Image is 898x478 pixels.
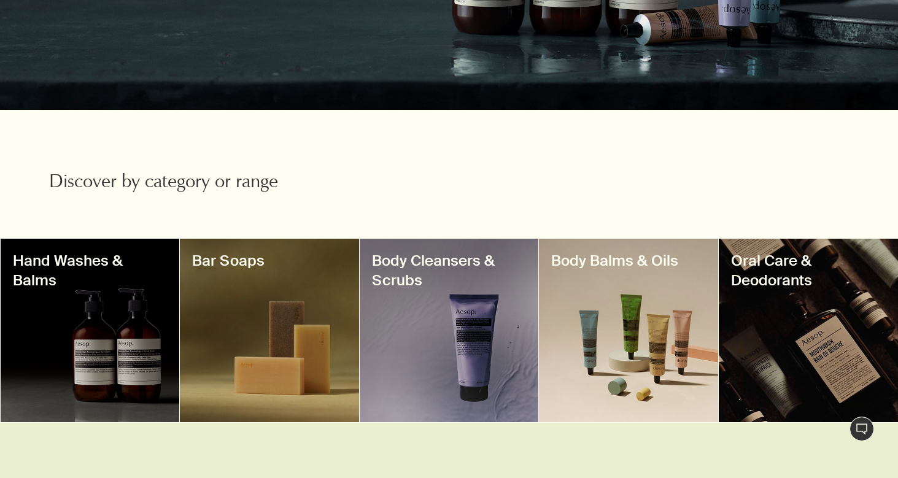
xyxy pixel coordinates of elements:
h3: Oral Care & Deodorants [731,251,886,290]
h3: Hand Washes & Balms [13,251,168,290]
h3: Bar Soaps [192,251,347,271]
h2: Discover by category or range [49,171,315,196]
a: Mouthwash bottlesOral Care & Deodorants [719,239,898,422]
h3: Body Cleansers & Scrubs [372,251,527,290]
a: Hand Wash and Hand Balm bottlesHand Washes & Balms [1,239,180,422]
a: Three bar soaps sitting togetherBar Soaps [180,239,359,422]
a: Eleos nourishing body cleanser tubeBody Cleansers & Scrubs [360,239,539,422]
h3: Body Balms & Oils [551,251,706,271]
button: Live Assistance [850,417,874,441]
a: Four body balm tubesBody Balms & Oils [539,239,718,422]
